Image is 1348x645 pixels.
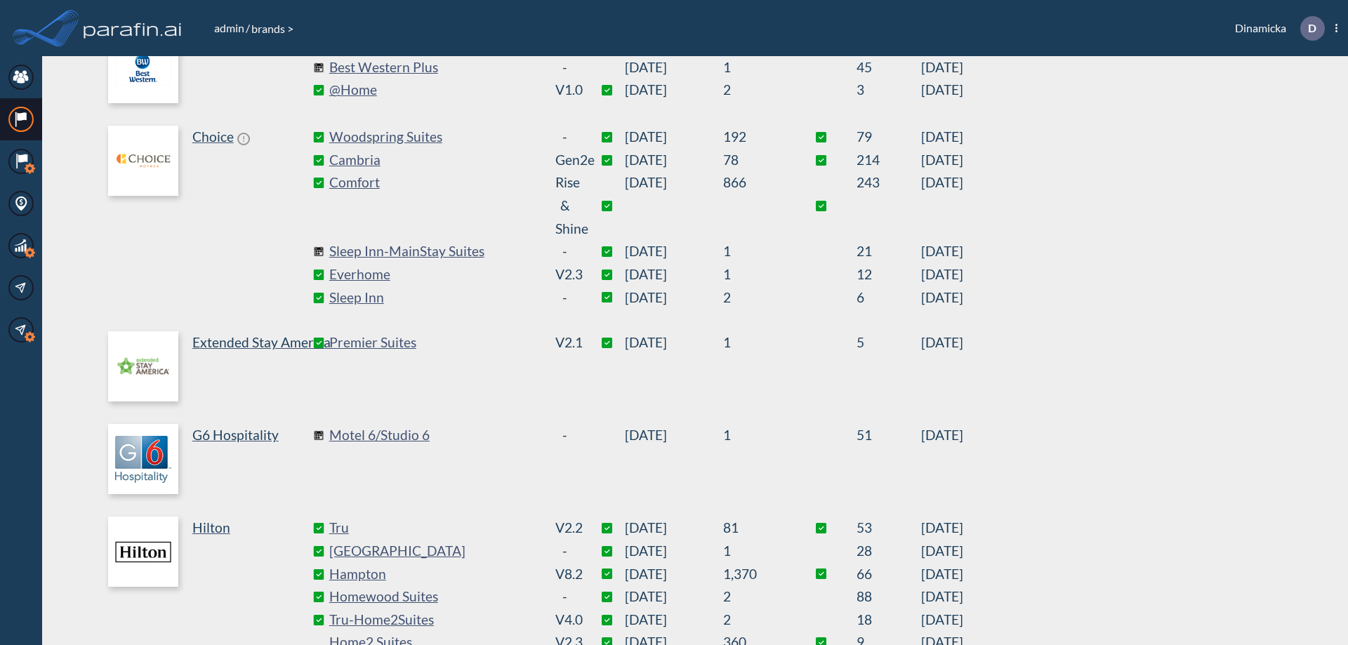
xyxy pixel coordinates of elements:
span: [DATE] [625,331,723,354]
a: G6 Hospitality [108,424,319,494]
span: [DATE] [921,240,963,263]
sapn: 6 [857,286,921,310]
span: [DATE] [921,286,963,310]
div: - [555,240,574,263]
div: v4.0 [555,609,574,632]
img: logo [108,517,178,587]
a: Tru [329,517,540,540]
span: [DATE] [921,149,963,172]
span: [DATE] [625,540,723,563]
sapn: 1 [723,263,786,286]
sapn: 2 [723,79,786,102]
a: Comfort [329,171,540,240]
p: G6 Hospitality [192,424,279,447]
span: [DATE] [625,286,723,310]
span: [DATE] [921,126,963,149]
span: [DATE] [625,517,723,540]
sapn: 78 [723,149,786,172]
span: [DATE] [921,585,963,609]
div: v2.3 [555,263,574,286]
span: [DATE] [921,331,963,354]
a: [GEOGRAPHIC_DATA] [329,540,540,563]
sapn: 12 [857,263,921,286]
div: - [555,540,574,563]
sapn: 2 [723,585,786,609]
a: Sleep Inn-MainStay Suites [329,240,540,263]
div: Rise & Shine [555,171,574,240]
a: Woodspring Suites [329,126,540,149]
a: Choice! [108,126,319,309]
span: [DATE] [921,263,963,286]
div: v1.0 [555,79,574,102]
sapn: 81 [723,517,786,540]
a: admin [213,21,246,34]
sapn: 1,370 [723,563,786,586]
a: Premier Suites [329,331,540,354]
a: Everhome [329,263,540,286]
span: [DATE] [625,563,723,586]
sapn: 21 [857,240,921,263]
span: [DATE] [625,424,723,447]
sapn: 3 [857,79,921,102]
a: @Home [329,79,540,102]
sapn: 18 [857,609,921,632]
img: logo [108,126,178,196]
sapn: 53 [857,517,921,540]
sapn: 866 [723,171,786,240]
a: Sleep Inn [329,286,540,310]
sapn: 2 [723,609,786,632]
sapn: 88 [857,585,921,609]
span: [DATE] [921,517,963,540]
a: Extended Stay America [108,331,319,401]
div: - [555,56,574,79]
p: Hilton [192,517,230,540]
div: - [555,286,574,310]
div: v2.2 [555,517,574,540]
img: comingSoon [313,246,324,257]
sapn: 1 [723,56,786,79]
sapn: 28 [857,540,921,563]
sapn: 1 [723,331,786,354]
img: comingSoon [313,430,324,441]
span: [DATE] [921,563,963,586]
sapn: 51 [857,424,921,447]
img: logo [108,33,178,103]
a: Hampton [329,563,540,586]
sapn: 1 [723,424,786,447]
span: [DATE] [921,171,963,240]
sapn: 192 [723,126,786,149]
sapn: 45 [857,56,921,79]
div: - [555,585,574,609]
img: comingSoon [313,62,324,73]
span: [DATE] [625,79,723,102]
sapn: 243 [857,171,921,240]
a: Tru-Home2Suites [329,609,540,632]
img: logo [81,14,185,42]
span: [DATE] [625,56,723,79]
sapn: 79 [857,126,921,149]
sapn: 1 [723,540,786,563]
span: [DATE] [921,424,963,447]
p: D [1308,22,1316,34]
div: v2.1 [555,331,574,354]
img: logo [108,424,178,494]
div: Gen2e [555,149,574,172]
sapn: 214 [857,149,921,172]
div: v8.2 [555,563,574,586]
sapn: 5 [857,331,921,354]
div: - [555,424,574,447]
div: - [555,126,574,149]
span: [DATE] [625,240,723,263]
sapn: 1 [723,240,786,263]
span: [DATE] [625,126,723,149]
div: Dinamicka [1214,16,1337,41]
a: Homewood Suites [329,585,540,609]
p: Choice [192,126,234,149]
sapn: 2 [723,286,786,310]
span: [DATE] [625,171,723,240]
img: logo [108,331,178,401]
span: [DATE] [921,56,963,79]
a: Motel 6/Studio 6 [329,424,540,447]
li: / [213,20,250,36]
span: [DATE] [625,149,723,172]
